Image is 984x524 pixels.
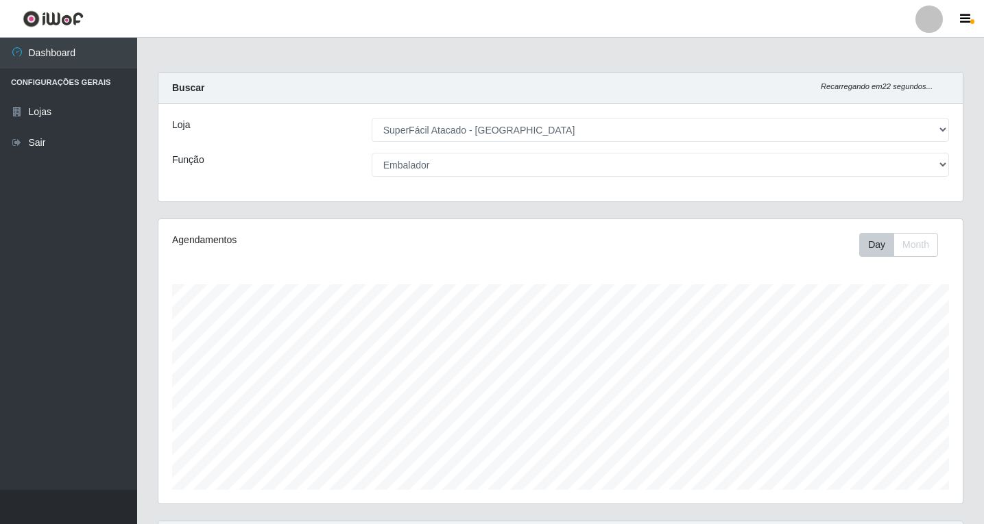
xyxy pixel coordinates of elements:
div: First group [859,233,938,257]
label: Função [172,153,204,167]
button: Month [893,233,938,257]
label: Loja [172,118,190,132]
div: Agendamentos [172,233,484,247]
img: CoreUI Logo [23,10,84,27]
div: Toolbar with button groups [859,233,949,257]
button: Day [859,233,894,257]
strong: Buscar [172,82,204,93]
i: Recarregando em 22 segundos... [821,82,933,90]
